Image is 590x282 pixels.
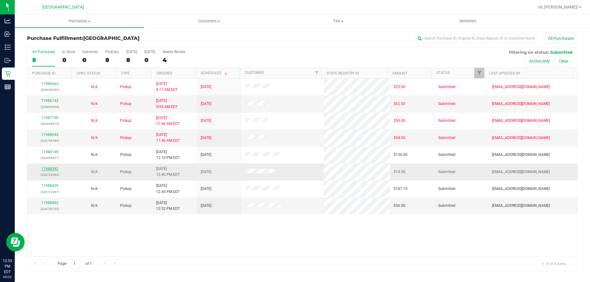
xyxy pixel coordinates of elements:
button: N/A [91,169,98,175]
span: Submitted [550,50,572,55]
p: 09/22 [3,275,12,279]
inline-svg: Inventory [5,44,11,50]
span: [DATE] [201,203,211,209]
div: 8 [126,56,137,64]
span: [DATE] [201,152,211,158]
p: (326706389) [31,138,68,144]
span: Submitted [438,152,455,158]
span: Not Applicable [91,85,98,89]
p: (326656380) [31,87,68,93]
span: Hi, [PERSON_NAME]! [538,5,578,10]
span: Filtering on status: [509,50,549,55]
inline-svg: Retail [5,71,11,77]
div: [DATE] [144,50,155,54]
span: [DATE] [201,84,211,90]
span: Submitted [438,169,455,175]
div: All Purchases [32,50,55,54]
button: N/A [91,186,98,192]
a: 11986742 [41,99,58,103]
span: [DATE] [201,135,211,141]
span: Not Applicable [91,187,98,191]
a: Purchases [15,15,144,28]
p: (326726755) [31,206,68,212]
button: N/A [91,118,98,124]
span: [EMAIL_ADDRESS][DOMAIN_NAME] [492,135,550,141]
a: Filter [474,68,484,78]
span: Submitted [438,135,455,141]
span: [DATE] 11:56 AM EDT [156,132,180,144]
a: Status [436,71,450,75]
span: $14.50 [394,169,405,175]
a: State Registry ID [327,71,359,75]
span: [EMAIL_ADDRESS][DOMAIN_NAME] [492,84,550,90]
span: Pickup [120,135,132,141]
a: Type [121,71,130,75]
span: Pickup [120,186,132,192]
p: 12:55 PM EDT [3,258,12,275]
span: [DATE] [201,101,211,107]
span: [EMAIL_ADDRESS][DOMAIN_NAME] [492,203,550,209]
p: (326722387) [31,189,68,195]
span: $187.75 [394,186,407,192]
span: [GEOGRAPHIC_DATA] [42,5,84,10]
a: Deliveries [403,15,533,28]
span: Pickup [120,169,132,175]
a: 11988042 [41,133,58,137]
button: N/A [91,152,98,158]
div: 0 [62,56,75,64]
a: Sync Status [77,71,100,75]
span: $25.00 [394,84,405,90]
span: Pickup [120,152,132,158]
span: [DATE] [201,118,211,124]
a: 11986663 [41,82,58,86]
a: Customer [245,71,264,75]
inline-svg: Inbound [5,31,11,37]
span: [DATE] [201,169,211,175]
span: [EMAIL_ADDRESS][DOMAIN_NAME] [492,169,550,175]
a: Purchase ID [32,71,55,75]
button: Clear [555,56,572,66]
div: 8 [105,56,119,64]
span: 1 - 8 of 8 items [537,259,571,268]
a: 11988392 [41,167,58,171]
button: N/A [91,101,98,107]
span: Customers [144,18,273,24]
div: 4 [163,56,185,64]
input: Search Purchase ID, Original ID, State Registry ID or Customer Name... [415,34,538,43]
input: 1 [70,259,81,268]
div: [DATE] [126,50,137,54]
button: All Purchases [544,33,578,44]
a: 11987790 [41,116,58,120]
a: Customers [144,15,273,28]
a: 11988492 [41,201,58,205]
p: (326696875) [31,121,68,127]
inline-svg: Analytics [5,18,11,24]
a: Amount [392,71,407,75]
span: Not Applicable [91,136,98,140]
div: Deliveries [82,50,98,54]
span: Submitted [438,186,455,192]
span: Not Applicable [91,153,98,157]
span: [EMAIL_ADDRESS][DOMAIN_NAME] [492,186,550,192]
span: [EMAIL_ADDRESS][DOMAIN_NAME] [492,118,550,124]
span: Submitted [438,84,455,90]
p: (326696827) [31,155,68,161]
a: Last Updated By [489,71,520,75]
div: Needs Review [163,50,185,54]
span: Submitted [438,118,455,124]
span: Tills [274,18,403,24]
div: 0 [82,56,98,64]
span: Page of 1 [53,259,97,268]
span: Purchases [15,18,144,24]
a: 11988429 [41,183,58,188]
button: N/A [91,203,98,209]
span: $56.00 [394,203,405,209]
div: PickUps [105,50,119,54]
span: Not Applicable [91,102,98,106]
span: [EMAIL_ADDRESS][DOMAIN_NAME] [492,101,550,107]
span: [GEOGRAPHIC_DATA] [83,35,140,41]
span: [DATE] 12:53 PM EDT [156,200,180,212]
a: Tills [273,15,403,28]
span: Pickup [120,101,132,107]
span: $136.00 [394,152,407,158]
